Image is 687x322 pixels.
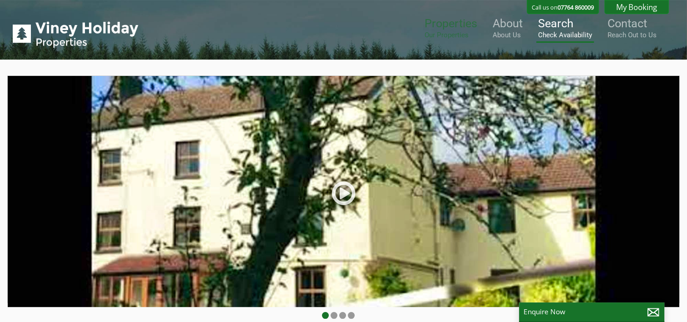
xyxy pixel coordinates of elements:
[608,31,657,39] small: Reach Out to Us
[425,17,477,39] a: PropertiesOur Properties
[493,31,523,39] small: About Us
[425,31,477,39] small: Our Properties
[524,307,660,317] p: Enquire Now
[608,17,657,39] a: ContactReach Out to Us
[558,4,594,11] a: 07764 860009
[13,21,138,48] img: Viney Holiday Properties
[538,17,592,39] a: SearchCheck Availability
[538,31,592,39] small: Check Availability
[532,4,594,11] p: Call us on
[493,17,523,39] a: AboutAbout Us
